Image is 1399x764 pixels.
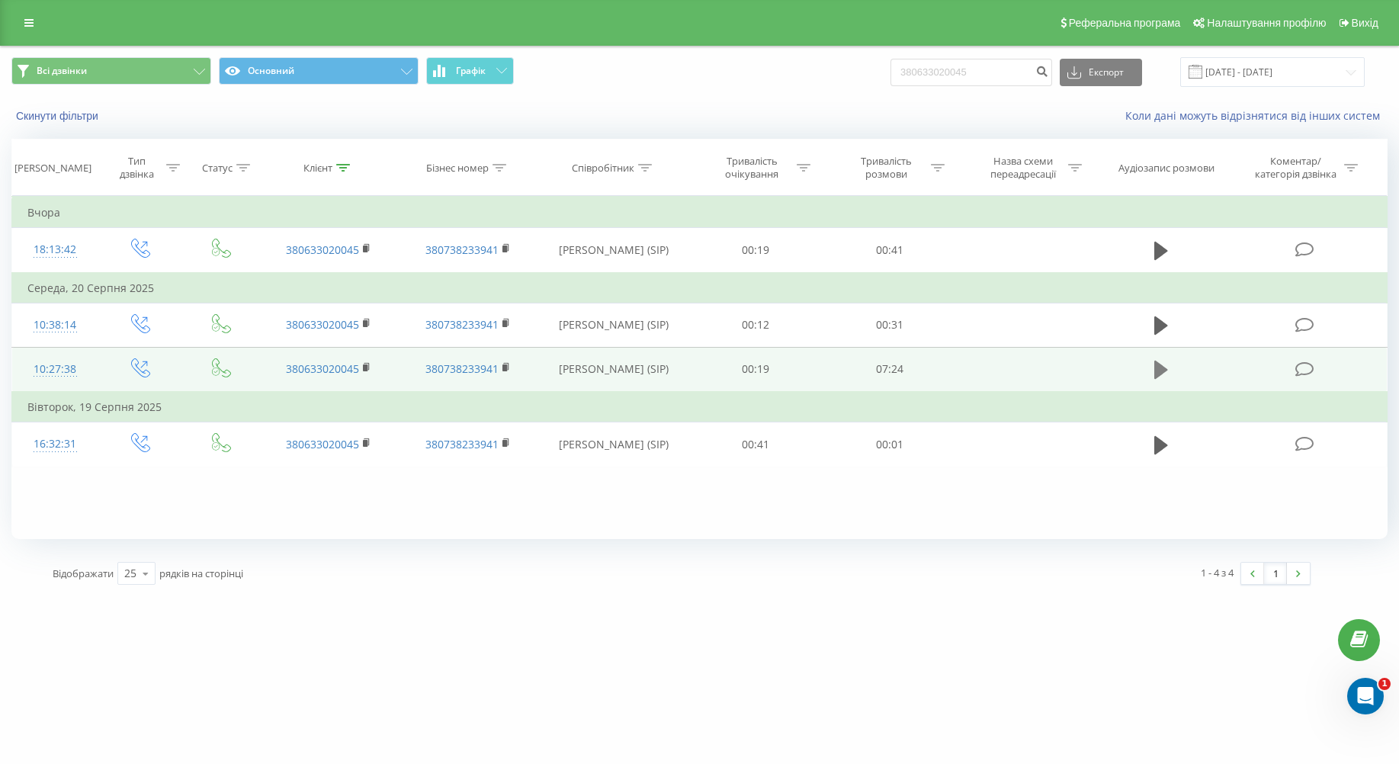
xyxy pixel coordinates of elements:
[538,228,688,273] td: [PERSON_NAME] (SIP)
[890,59,1052,86] input: Пошук за номером
[572,162,634,175] div: Співробітник
[538,347,688,392] td: [PERSON_NAME] (SIP)
[426,162,489,175] div: Бізнес номер
[425,242,499,257] a: 380738233941
[286,361,359,376] a: 380633020045
[37,65,87,77] span: Всі дзвінки
[1060,59,1142,86] button: Експорт
[538,303,688,347] td: [PERSON_NAME] (SIP)
[11,109,106,123] button: Скинути фільтри
[111,155,162,181] div: Тип дзвінка
[11,57,211,85] button: Всі дзвінки
[219,57,419,85] button: Основний
[823,303,957,347] td: 00:31
[14,162,91,175] div: [PERSON_NAME]
[425,317,499,332] a: 380738233941
[202,162,233,175] div: Статус
[1264,563,1287,584] a: 1
[688,228,823,273] td: 00:19
[845,155,927,181] div: Тривалість розмови
[27,429,82,459] div: 16:32:31
[1069,17,1181,29] span: Реферальна програма
[27,310,82,340] div: 10:38:14
[823,422,957,467] td: 00:01
[456,66,486,76] span: Графік
[1352,17,1378,29] span: Вихід
[53,567,114,580] span: Відображати
[1125,108,1388,123] a: Коли дані можуть відрізнятися вiд інших систем
[823,228,957,273] td: 00:41
[1118,162,1214,175] div: Аудіозапис розмови
[27,235,82,265] div: 18:13:42
[688,303,823,347] td: 00:12
[983,155,1064,181] div: Назва схеми переадресації
[1251,155,1340,181] div: Коментар/категорія дзвінка
[823,347,957,392] td: 07:24
[425,361,499,376] a: 380738233941
[1347,678,1384,714] iframe: Intercom live chat
[286,437,359,451] a: 380633020045
[1207,17,1326,29] span: Налаштування профілю
[1201,565,1234,580] div: 1 - 4 з 4
[12,392,1388,422] td: Вівторок, 19 Серпня 2025
[286,317,359,332] a: 380633020045
[425,437,499,451] a: 380738233941
[688,422,823,467] td: 00:41
[124,566,136,581] div: 25
[303,162,332,175] div: Клієнт
[286,242,359,257] a: 380633020045
[12,197,1388,228] td: Вчора
[1378,678,1391,690] span: 1
[688,347,823,392] td: 00:19
[711,155,793,181] div: Тривалість очікування
[12,273,1388,303] td: Середа, 20 Серпня 2025
[426,57,514,85] button: Графік
[27,355,82,384] div: 10:27:38
[159,567,243,580] span: рядків на сторінці
[538,422,688,467] td: [PERSON_NAME] (SIP)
